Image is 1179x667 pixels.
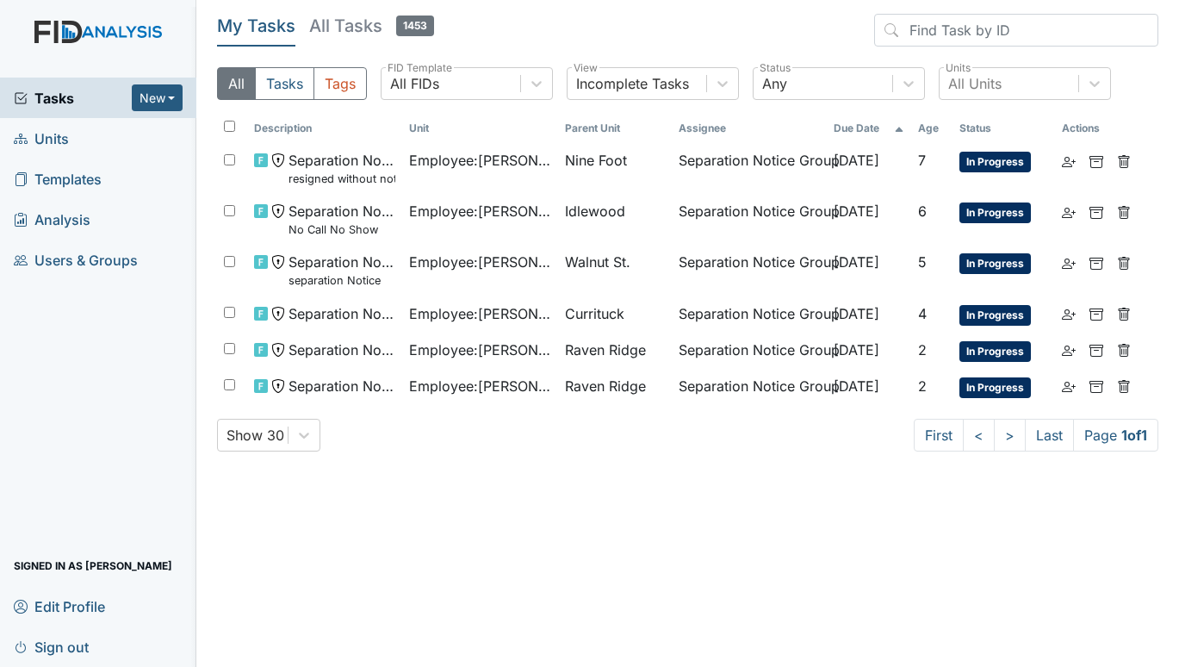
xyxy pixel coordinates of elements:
span: Employee : [PERSON_NAME] [409,150,550,171]
a: Delete [1117,340,1131,360]
td: Separation Notice Group [672,194,827,245]
span: Separation Notice [289,340,395,360]
div: All Units [948,73,1002,94]
span: Analysis [14,206,90,233]
button: All [217,67,256,100]
a: Delete [1117,376,1131,396]
td: Separation Notice Group [672,333,827,369]
th: Actions [1055,114,1141,143]
a: Archive [1089,376,1103,396]
th: Assignee [672,114,827,143]
span: In Progress [959,152,1031,172]
a: Archive [1089,150,1103,171]
span: In Progress [959,377,1031,398]
span: Employee : [PERSON_NAME] [409,376,550,396]
small: resigned without notice [289,171,395,187]
td: Separation Notice Group [672,296,827,333]
input: Toggle All Rows Selected [224,121,235,132]
strong: 1 of 1 [1121,427,1147,444]
th: Toggle SortBy [402,114,557,143]
a: Archive [1089,340,1103,360]
span: 4 [918,305,927,322]
span: In Progress [959,341,1031,362]
a: Delete [1117,201,1131,221]
span: Separation Notice [289,376,395,396]
div: Show 30 [226,425,284,446]
h5: All Tasks [309,14,434,38]
span: Units [14,125,69,152]
span: Signed in as [PERSON_NAME] [14,552,172,579]
small: No Call No Show [289,221,395,238]
td: Separation Notice Group [672,369,827,405]
span: [DATE] [834,203,879,220]
span: Edit Profile [14,593,105,620]
th: Toggle SortBy [247,114,402,143]
span: In Progress [959,305,1031,326]
span: [DATE] [834,253,879,271]
span: Page [1073,419,1158,452]
div: Any [762,73,787,94]
td: Separation Notice Group [672,245,827,296]
span: In Progress [959,253,1031,274]
span: Raven Ridge [565,376,646,396]
div: Incomplete Tasks [576,73,689,94]
button: Tasks [255,67,314,100]
nav: task-pagination [914,419,1158,452]
a: < [963,419,995,452]
a: Delete [1117,150,1131,171]
span: Separation Notice separation Notice [289,252,395,289]
span: Currituck [565,303,624,324]
span: 5 [918,253,927,271]
button: New [132,84,183,111]
span: [DATE] [834,152,879,169]
a: Last [1025,419,1074,452]
span: Separation Notice resigned without notice [289,150,395,187]
span: [DATE] [834,305,879,322]
a: Archive [1089,252,1103,272]
span: In Progress [959,203,1031,223]
div: Type filter [217,67,367,100]
span: Separation Notice [289,303,395,324]
th: Toggle SortBy [558,114,672,143]
span: Separation Notice No Call No Show [289,201,395,238]
span: Employee : [PERSON_NAME] [409,303,550,324]
span: Walnut St. [565,252,630,272]
small: separation Notice [289,272,395,289]
span: 2 [918,341,927,358]
span: Nine Foot [565,150,627,171]
a: Archive [1089,303,1103,324]
span: 6 [918,203,927,220]
span: [DATE] [834,341,879,358]
th: Toggle SortBy [827,114,910,143]
span: Sign out [14,633,89,660]
span: Raven Ridge [565,340,646,360]
a: > [994,419,1026,452]
div: All FIDs [390,73,439,94]
span: Idlewood [565,201,625,221]
span: Employee : [PERSON_NAME][GEOGRAPHIC_DATA] [409,252,550,272]
span: [DATE] [834,377,879,395]
a: Delete [1117,252,1131,272]
span: Employee : [PERSON_NAME] [409,340,550,360]
span: Employee : [PERSON_NAME] [409,201,550,221]
h5: My Tasks [217,14,295,38]
a: Tasks [14,88,132,109]
span: 7 [918,152,926,169]
input: Find Task by ID [874,14,1158,47]
td: Separation Notice Group [672,143,827,194]
span: 2 [918,377,927,395]
th: Toggle SortBy [953,114,1055,143]
th: Toggle SortBy [911,114,953,143]
span: 1453 [396,16,434,36]
span: Users & Groups [14,246,138,273]
a: Archive [1089,201,1103,221]
a: Delete [1117,303,1131,324]
span: Templates [14,165,102,192]
button: Tags [313,67,367,100]
a: First [914,419,964,452]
